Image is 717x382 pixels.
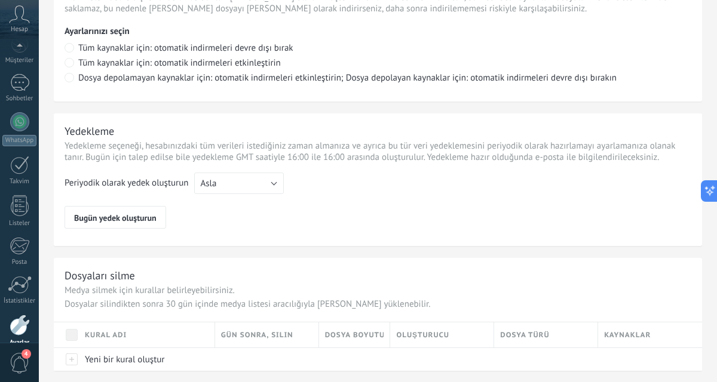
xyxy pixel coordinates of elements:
[2,135,36,146] div: WhatsApp
[2,339,37,347] div: Ayarlar
[194,172,284,194] button: Asla
[500,329,549,341] span: Dosya türü
[22,349,31,359] span: 4
[2,220,37,227] div: Listeler
[325,329,384,341] span: Dosya boyutu
[65,43,691,54] label: Tüm kaynaklar için: otomatik indirmeleri devre dışı bırak
[65,177,188,194] div: Periyodik olarak yedek oluşturun
[85,354,164,365] span: Yeni bir kural oluştur
[65,26,691,37] p: Ayarlarınızı seçin
[2,258,37,266] div: Posta
[604,329,651,341] span: Kaynaklar
[78,72,617,84] span: Dosya depolamayan kaynaklar için: otomatik indirmeleri etkinleştirin; Dosya depolayan kaynaklar i...
[65,285,691,296] p: Medya silmek için kurallar belirleyebilirsiniz.
[2,297,37,305] div: İstatistikler
[2,95,37,103] div: Sohbetler
[74,214,157,221] span: Bugün yedek oluşturun
[396,329,449,341] span: Oluşturucu
[78,57,281,69] span: Tüm kaynaklar için: otomatik indirmeleri etkinleştirin
[221,329,293,341] span: Gün sonra, silin
[65,58,691,69] label: Tüm kaynaklar için: otomatik indirmeleri etkinleştirin
[65,206,166,229] button: Bugün yedek oluşturun
[85,329,127,341] span: Kural adı
[2,178,37,186] div: Takvim
[65,73,691,84] label: Dosya depolamayan kaynaklar için: otomatik indirmeleri etkinleştirin; Dosya depolayan kaynaklar i...
[65,124,114,138] div: Yedekleme
[200,178,216,189] span: Asla
[78,42,293,54] span: Tüm kaynaklar için: otomatik indirmeleri devre dışı bırak
[65,298,691,310] p: Dosyalar silindikten sonra 30 gün içinde medya listesi aracılığıyla [PERSON_NAME] yüklenebilir.
[79,348,209,371] div: Yeni bir kural oluştur
[2,57,37,64] div: Müşteriler
[65,140,691,163] div: Yedekleme seçeneği, hesabınızdaki tüm verileri istediğiniz zaman almanıza ve ayrıca bu tür veri y...
[11,26,28,33] span: Hesap
[65,269,135,282] div: Dosyaları silme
